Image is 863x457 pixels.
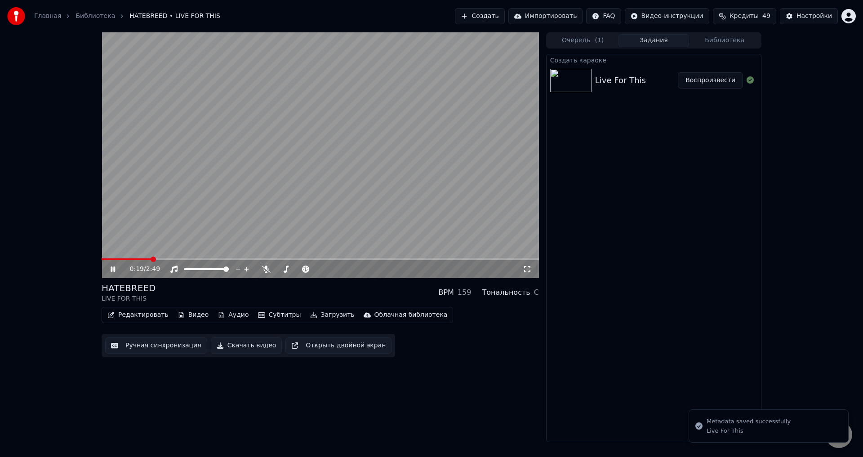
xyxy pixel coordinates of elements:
[508,8,583,24] button: Импортировать
[534,287,539,298] div: C
[678,72,743,89] button: Воспроизвести
[129,12,220,21] span: HATEBREED • LIVE FOR THIS
[438,287,454,298] div: BPM
[254,309,305,321] button: Субтитры
[762,12,770,21] span: 49
[102,282,156,294] div: HATEBREED
[214,309,252,321] button: Аудио
[211,337,282,354] button: Скачать видео
[547,54,761,65] div: Создать караоке
[689,34,760,47] button: Библиотека
[285,337,391,354] button: Открыть двойной экран
[547,34,618,47] button: Очередь
[625,8,709,24] button: Видео-инструкции
[374,311,448,319] div: Облачная библиотека
[730,12,759,21] span: Кредиты
[130,265,151,274] div: /
[174,309,213,321] button: Видео
[105,337,207,354] button: Ручная синхронизация
[780,8,838,24] button: Настройки
[104,309,172,321] button: Редактировать
[595,74,646,87] div: Live For This
[34,12,61,21] a: Главная
[707,427,791,435] div: Live For This
[455,8,504,24] button: Создать
[618,34,690,47] button: Задания
[482,287,530,298] div: Тональность
[7,7,25,25] img: youka
[595,36,604,45] span: ( 1 )
[307,309,358,321] button: Загрузить
[146,265,160,274] span: 2:49
[707,417,791,426] div: Metadata saved successfully
[796,12,832,21] div: Настройки
[34,12,220,21] nav: breadcrumb
[76,12,115,21] a: Библиотека
[130,265,144,274] span: 0:19
[713,8,776,24] button: Кредиты49
[458,287,472,298] div: 159
[586,8,621,24] button: FAQ
[102,294,156,303] div: LIVE FOR THIS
